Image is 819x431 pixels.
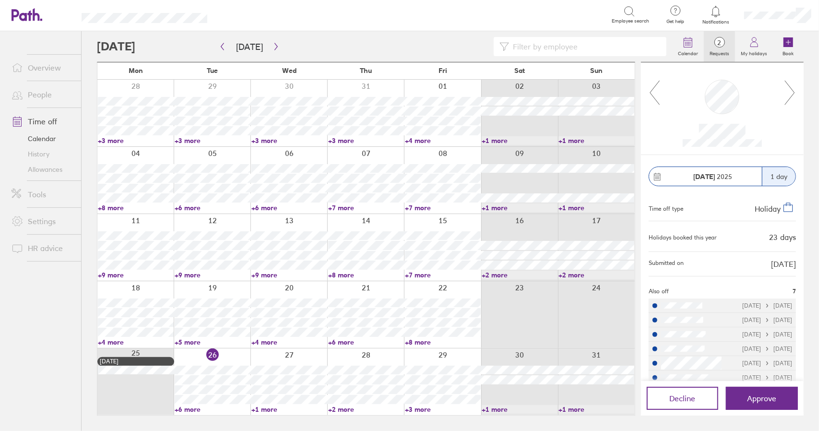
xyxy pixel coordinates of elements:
[672,48,704,57] label: Calendar
[742,374,792,381] div: [DATE] [DATE]
[558,405,634,414] a: +1 more
[742,360,792,367] div: [DATE] [DATE]
[693,173,732,180] span: 2025
[700,19,732,25] span: Notifications
[98,271,174,279] a: +9 more
[175,136,250,145] a: +3 more
[4,112,81,131] a: Time off
[251,338,327,347] a: +4 more
[405,338,481,347] a: +8 more
[328,271,404,279] a: +8 more
[405,204,481,212] a: +7 more
[777,48,800,57] label: Book
[755,204,781,214] span: Holiday
[439,67,447,74] span: Fri
[4,212,81,231] a: Settings
[704,48,735,57] label: Requests
[282,67,297,74] span: Wed
[482,136,558,145] a: +1 more
[482,204,558,212] a: +1 more
[514,67,525,74] span: Sat
[251,204,327,212] a: +6 more
[649,202,683,213] div: Time off type
[693,172,715,181] strong: [DATE]
[742,346,792,352] div: [DATE] [DATE]
[660,19,691,24] span: Get help
[649,234,717,241] div: Holidays booked this year
[771,260,796,268] span: [DATE]
[704,31,735,62] a: 2Requests
[773,31,804,62] a: Book
[726,387,798,410] button: Approve
[251,405,327,414] a: +1 more
[328,204,404,212] a: +7 more
[251,136,327,145] a: +3 more
[405,136,481,145] a: +4 more
[672,31,704,62] a: Calendar
[98,136,174,145] a: +3 more
[700,5,732,25] a: Notifications
[769,233,796,241] div: 23 days
[405,271,481,279] a: +7 more
[704,39,735,47] span: 2
[4,146,81,162] a: History
[98,204,174,212] a: +8 more
[742,317,792,323] div: [DATE] [DATE]
[175,338,250,347] a: +5 more
[482,271,558,279] a: +2 more
[558,271,634,279] a: +2 more
[509,37,661,56] input: Filter by employee
[4,58,81,77] a: Overview
[360,67,372,74] span: Thu
[4,131,81,146] a: Calendar
[4,185,81,204] a: Tools
[735,48,773,57] label: My holidays
[175,405,250,414] a: +6 more
[742,302,792,309] div: [DATE] [DATE]
[228,39,271,55] button: [DATE]
[251,271,327,279] a: +9 more
[98,338,174,347] a: +4 more
[649,288,669,295] span: Also off
[558,204,634,212] a: +1 more
[328,405,404,414] a: +2 more
[558,136,634,145] a: +1 more
[482,405,558,414] a: +1 more
[175,204,250,212] a: +6 more
[328,338,404,347] a: +6 more
[207,67,218,74] span: Tue
[328,136,404,145] a: +3 more
[4,162,81,177] a: Allowances
[233,10,258,19] div: Search
[748,394,777,403] span: Approve
[793,288,796,295] span: 7
[4,85,81,104] a: People
[405,405,481,414] a: +3 more
[742,331,792,338] div: [DATE] [DATE]
[175,271,250,279] a: +9 more
[4,239,81,258] a: HR advice
[129,67,143,74] span: Mon
[612,18,649,24] span: Employee search
[762,167,795,186] div: 1 day
[735,31,773,62] a: My holidays
[590,67,603,74] span: Sun
[647,387,719,410] button: Decline
[649,260,684,268] span: Submitted on
[670,394,696,403] span: Decline
[100,358,172,365] div: [DATE]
